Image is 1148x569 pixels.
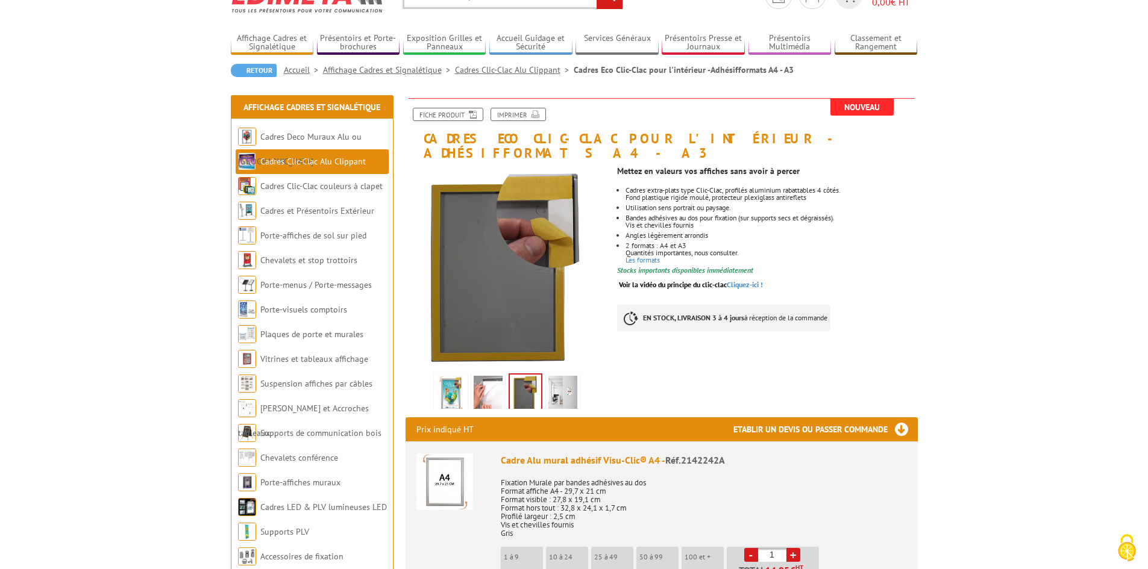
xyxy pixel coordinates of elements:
[436,376,465,413] img: 2142232a_cadre_visu-clic_adhesif_devant_dos.jpg
[424,145,503,161] strong: Adhésif
[626,255,660,264] a: Les formats
[317,33,400,53] a: Présentoirs et Porte-brochures
[260,526,309,537] a: Supports PLV
[260,502,387,512] a: Cadres LED & PLV lumineuses LED
[260,551,343,562] a: Accessoires de fixation
[491,108,546,121] a: Imprimer
[665,454,725,466] span: Réf.2142242A
[619,280,727,289] span: Voir la vidéo du principe du clic-clac
[501,470,907,538] p: Fixation Murale par bandes adhésives au dos Format affiche A4 - 29,7 x 21 cm Format visible : 27,...
[238,547,256,565] img: Accessoires de fixation
[1112,533,1142,563] img: Cookies (fenêtre modale)
[260,477,340,488] a: Porte-affiches muraux
[260,156,366,167] a: Cadres Clic-Clac Alu Clippant
[231,33,314,53] a: Affichage Cadres et Signalétique
[260,353,368,364] a: Vitrines et tableaux affichage
[284,64,323,75] a: Accueil
[260,304,347,315] a: Porte-visuels comptoirs
[238,523,256,541] img: Supports PLV
[662,33,745,53] a: Présentoirs Presse et Journaux
[574,64,794,76] li: Cadres Eco Clic-Clac pour l'intérieur - formats A4 - A3
[238,449,256,467] img: Chevalets conférence
[489,33,572,53] a: Accueil Guidage et Sécurité
[626,232,917,239] li: Angles légèrement arrondis
[260,428,381,438] a: Supports de communication bois
[626,222,917,229] p: Vis et chevilles fournis
[323,64,455,75] a: Affichage Cadres et Signalétique
[406,166,609,369] img: 2142232a_cadre_visu-clic_adhesif_dos2.jpg
[416,453,473,510] img: Cadre Alu mural adhésif Visu-Clic® A4
[260,378,372,389] a: Suspension affiches par câbles
[626,242,917,249] p: 2 formats : A4 et A3
[238,276,256,294] img: Porte-menus / Porte-messages
[576,33,659,53] a: Services Généraux
[626,214,917,222] p: Bandes adhésives au dos pour fixation (sur supports secs et dégraissés).
[260,279,372,290] a: Porte-menus / Porte-messages
[243,102,380,113] a: Affichage Cadres et Signalétique
[830,99,894,116] span: Nouveau
[626,204,917,211] li: Utilisation sens portrait ou paysage.
[733,417,918,441] h3: Etablir un devis ou passer commande
[260,205,374,216] a: Cadres et Présentoirs Extérieur
[504,553,543,561] p: 1 à 9
[594,553,633,561] p: 25 à 49
[510,375,541,412] img: 2142232a_cadre_visu-clic_adhesif_dos2.jpg
[260,452,338,463] a: Chevalets conférence
[260,329,363,340] a: Plaques de porte et murales
[619,280,763,289] a: Voir la vidéo du principe du clic-clacCliquez-ici !
[238,399,256,417] img: Cimaises et Accroches tableaux
[413,108,483,121] a: Fiche produit
[626,249,917,257] p: Quantités importantes, nous consulter.
[238,375,256,393] img: Suspension affiches par câbles
[548,376,577,413] img: cadre_clic_clac_214226.jpg
[238,473,256,491] img: Porte-affiches muraux
[549,553,588,561] p: 10 à 24
[710,64,738,75] strong: Adhésif
[455,64,574,75] a: Cadres Clic-Clac Alu Clippant
[238,350,256,368] img: Vitrines et tableaux affichage
[238,251,256,269] img: Chevalets et stop trottoirs
[238,131,362,167] a: Cadres Deco Muraux Alu ou [GEOGRAPHIC_DATA]
[238,403,369,438] a: [PERSON_NAME] et Accroches tableaux
[238,325,256,343] img: Plaques de porte et murales
[238,177,256,195] img: Cadres Clic-Clac couleurs à clapet
[238,300,256,319] img: Porte-visuels comptoirs
[260,255,357,266] a: Chevalets et stop trottoirs
[238,226,256,244] img: Porte-affiches de sol sur pied
[639,553,679,561] p: 50 à 99
[626,187,917,201] li: Cadres extra-plats type Clic-Clac, profilés aluminium rabattables 4 côtés. Fond plastique rigide ...
[238,498,256,516] img: Cadres LED & PLV lumineuses LED
[260,181,383,191] a: Cadres Clic-Clac couleurs à clapet
[1106,528,1148,569] button: Cookies (fenêtre modale)
[617,166,800,176] strong: Mettez en valeurs vos affiches sans avoir à percer
[744,548,758,562] a: -
[501,453,907,467] div: Cadre Alu mural adhésif Visu-Clic® A4 -
[231,64,277,77] a: Retour
[835,33,918,53] a: Classement et Rangement
[238,128,256,146] img: Cadres Deco Muraux Alu ou Bois
[685,553,724,561] p: 100 et +
[617,266,753,275] font: Stocks importants disponibles immédiatement
[748,33,832,53] a: Présentoirs Multimédia
[643,313,744,322] strong: EN STOCK, LIVRAISON 3 à 4 jours
[474,376,503,413] img: cadre_alu_affichage_visu_clic_a6_a5_a4_a3_a2_a1_b2_214226_214225_214224c_214224_214223_214222_214...
[403,33,486,53] a: Exposition Grilles et Panneaux
[416,417,474,441] p: Prix indiqué HT
[617,305,830,331] p: à réception de la commande
[238,202,256,220] img: Cadres et Présentoirs Extérieur
[786,548,800,562] a: +
[260,230,366,241] a: Porte-affiches de sol sur pied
